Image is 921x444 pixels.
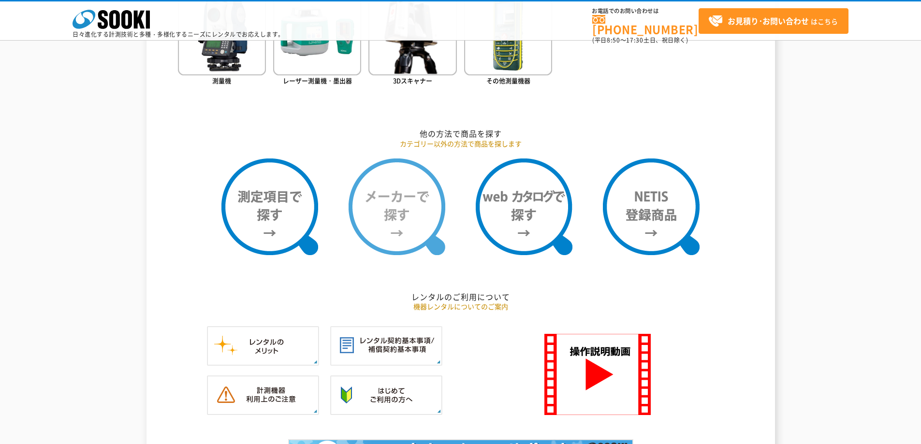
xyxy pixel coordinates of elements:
strong: お見積り･お問い合わせ [728,15,809,27]
img: SOOKI 操作説明動画 [544,334,651,415]
img: webカタログで探す [476,158,572,255]
h2: 他の方法で商品を探す [178,129,744,139]
img: レンタルのメリット [207,326,319,366]
span: (平日 ～ 土日、祝日除く) [592,36,688,44]
span: 8:50 [607,36,620,44]
span: 17:30 [626,36,643,44]
a: レンタルのメリット [207,356,319,365]
img: はじめてご利用の方へ [330,375,442,415]
span: レーザー測量機・墨出器 [283,76,352,85]
a: お見積り･お問い合わせはこちら [699,8,848,34]
span: 3Dスキャナー [393,76,432,85]
span: はこちら [708,14,838,29]
a: はじめてご利用の方へ [330,405,442,414]
a: [PHONE_NUMBER] [592,15,699,35]
a: レンタル契約基本事項／補償契約基本事項 [330,356,442,365]
a: 計測機器ご利用上のご注意 [207,405,319,414]
p: 機器レンタルについてのご案内 [178,301,744,312]
h2: レンタルのご利用について [178,292,744,302]
img: NETIS登録商品 [603,158,700,255]
span: その他測量機器 [486,76,530,85]
img: メーカーで探す [349,158,445,255]
p: カテゴリー以外の方法で商品を探します [178,139,744,149]
span: お電話でのお問い合わせは [592,8,699,14]
p: 日々進化する計測技術と多種・多様化するニーズにレンタルでお応えします。 [73,31,284,37]
img: レンタル契約基本事項／補償契約基本事項 [330,326,442,366]
img: 計測機器ご利用上のご注意 [207,375,319,415]
span: 測量機 [212,76,231,85]
img: 測定項目で探す [221,158,318,255]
